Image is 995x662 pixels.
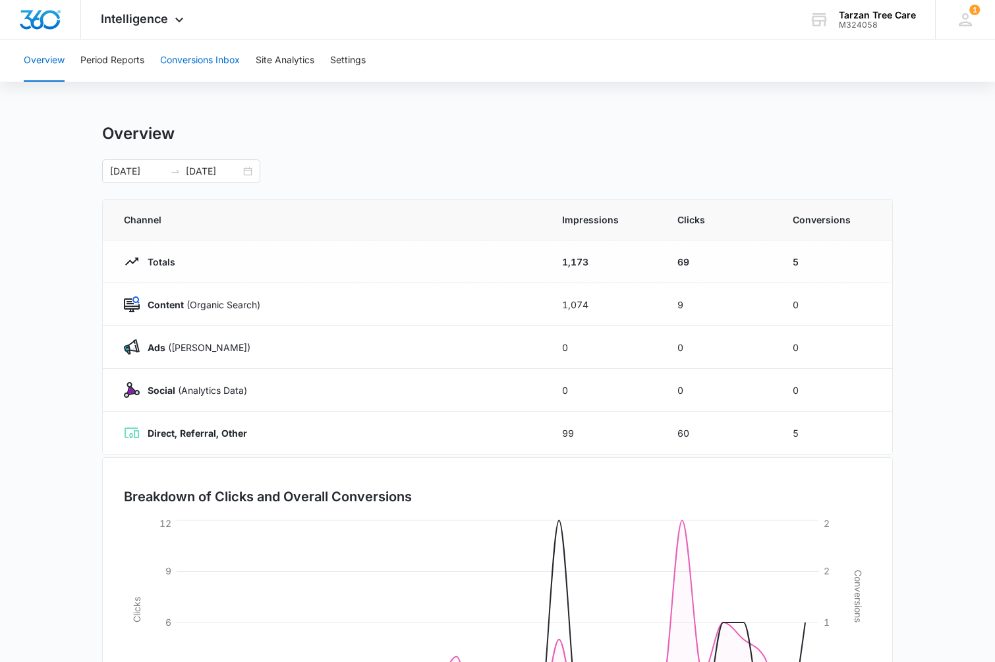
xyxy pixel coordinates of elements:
strong: Social [148,385,175,396]
span: Impressions [562,213,646,227]
tspan: Clicks [131,597,142,622]
td: 0 [546,326,662,369]
td: 1,074 [546,283,662,326]
td: 0 [662,369,777,412]
td: 0 [546,369,662,412]
img: Social [124,382,140,398]
td: 99 [546,412,662,455]
tspan: 2 [824,518,830,529]
h3: Breakdown of Clicks and Overall Conversions [124,487,412,507]
button: Overview [24,40,65,82]
span: Clicks [677,213,761,227]
span: swap-right [170,166,181,177]
td: 0 [777,326,892,369]
span: to [170,166,181,177]
button: Conversions Inbox [160,40,240,82]
img: Content [124,296,140,312]
tspan: 12 [159,518,171,529]
span: Channel [124,213,530,227]
img: Ads [124,339,140,355]
span: Conversions [793,213,871,227]
p: (Analytics Data) [140,383,247,397]
td: 1,173 [546,240,662,283]
td: 0 [662,326,777,369]
td: 5 [777,412,892,455]
strong: Ads [148,342,165,353]
div: notifications count [969,5,980,15]
tspan: 2 [824,565,830,576]
button: Period Reports [80,40,144,82]
td: 9 [662,283,777,326]
tspan: 1 [824,617,830,628]
strong: Direct, Referral, Other [148,428,247,439]
input: End date [186,164,241,179]
strong: Content [148,299,184,310]
span: 1 [969,5,980,15]
tspan: 6 [165,617,171,628]
tspan: 9 [165,565,171,576]
p: Totals [140,255,175,269]
td: 60 [662,412,777,455]
td: 69 [662,240,777,283]
td: 0 [777,283,892,326]
p: (Organic Search) [140,298,260,312]
td: 0 [777,369,892,412]
button: Settings [330,40,366,82]
div: account name [839,10,916,20]
div: account id [839,20,916,30]
p: ([PERSON_NAME]) [140,341,250,354]
input: Start date [110,164,165,179]
tspan: Conversions [853,570,864,622]
span: Intelligence [101,12,168,26]
h1: Overview [102,124,175,144]
td: 5 [777,240,892,283]
button: Site Analytics [256,40,314,82]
